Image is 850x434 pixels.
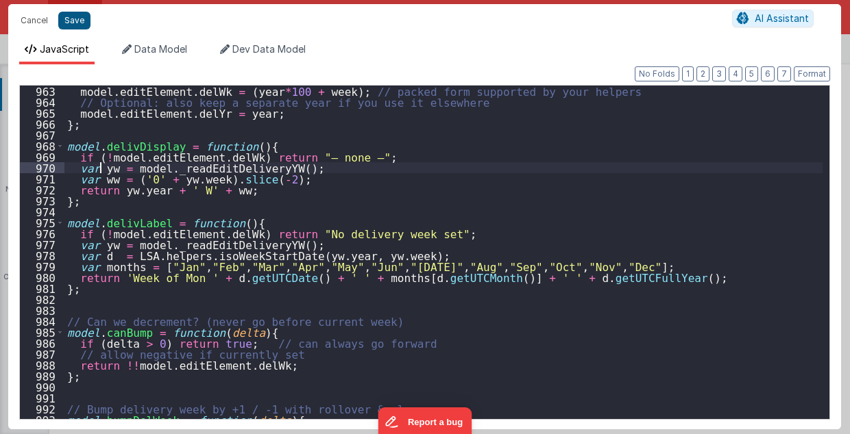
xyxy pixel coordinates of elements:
[777,66,791,81] button: 7
[761,66,775,81] button: 6
[20,228,64,239] div: 976
[20,261,64,272] div: 979
[635,66,679,81] button: No Folds
[696,66,709,81] button: 2
[20,305,64,316] div: 983
[20,250,64,261] div: 978
[20,348,64,359] div: 987
[58,12,90,29] button: Save
[20,140,64,151] div: 968
[20,86,64,97] div: 963
[20,392,64,403] div: 991
[20,217,64,228] div: 975
[20,294,64,305] div: 982
[20,414,64,425] div: 993
[794,66,830,81] button: Format
[20,107,64,118] div: 965
[20,316,64,327] div: 984
[20,283,64,294] div: 981
[20,97,64,107] div: 964
[20,381,64,392] div: 990
[732,10,814,27] button: AI Assistant
[40,43,89,55] span: JavaScript
[134,43,187,55] span: Data Model
[20,195,64,206] div: 973
[20,151,64,162] div: 969
[682,66,694,81] button: 1
[20,118,64,129] div: 966
[20,239,64,250] div: 977
[20,403,64,414] div: 992
[745,66,758,81] button: 5
[232,43,306,55] span: Dev Data Model
[14,11,55,30] button: Cancel
[20,359,64,370] div: 988
[20,370,64,381] div: 989
[712,66,726,81] button: 3
[20,162,64,173] div: 970
[20,129,64,140] div: 967
[20,206,64,217] div: 974
[20,272,64,283] div: 980
[755,12,809,24] span: AI Assistant
[20,184,64,195] div: 972
[729,66,742,81] button: 4
[20,337,64,348] div: 986
[20,173,64,184] div: 971
[20,327,64,337] div: 985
